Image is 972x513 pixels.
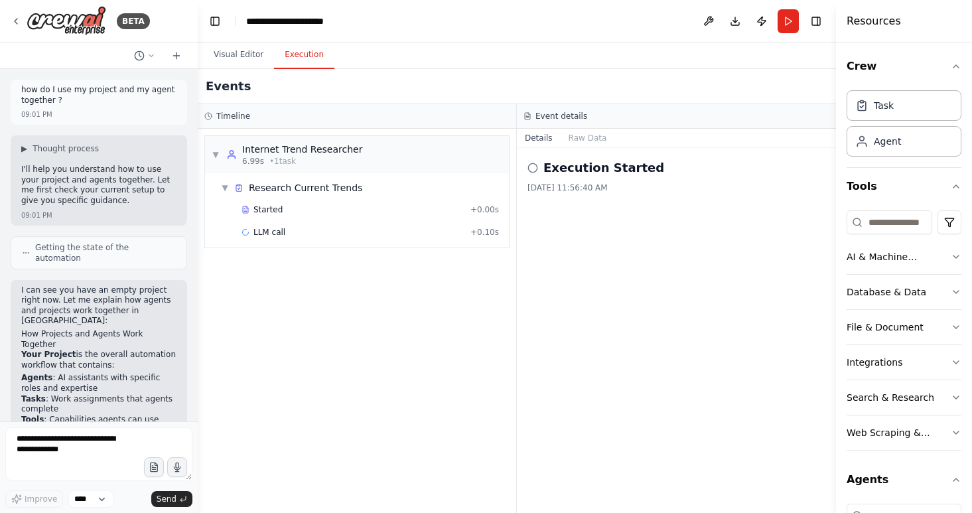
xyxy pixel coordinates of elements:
p: is the overall automation workflow that contains: [21,350,176,370]
div: Web Scraping & Browsing [847,426,951,439]
button: Integrations [847,345,961,380]
h3: Timeline [216,111,250,121]
span: Thought process [33,143,99,154]
li: : Work assignments that agents complete [21,394,176,415]
button: Click to speak your automation idea [167,457,187,477]
div: [DATE] 11:56:40 AM [527,183,825,193]
button: Hide left sidebar [206,12,224,31]
p: I can see you have an empty project right now. Let me explain how agents and projects work togeth... [21,285,176,327]
div: 09:01 PM [21,210,52,220]
strong: Tools [21,415,44,424]
li: : AI assistants with specific roles and expertise [21,373,176,394]
div: File & Document [847,321,924,334]
h3: Event details [535,111,587,121]
strong: Your Project [21,350,76,359]
button: Agents [847,461,961,498]
div: Agent [874,135,901,148]
button: Switch to previous chat [129,48,161,64]
span: • 1 task [269,156,296,167]
button: Hide right sidebar [807,12,825,31]
strong: Tasks [21,394,46,403]
button: Execution [274,41,334,69]
div: Integrations [847,356,902,369]
span: + 0.00s [470,204,499,215]
span: Send [157,494,176,504]
button: AI & Machine Learning [847,240,961,274]
button: Web Scraping & Browsing [847,415,961,450]
span: ▶ [21,143,27,154]
button: Start a new chat [166,48,187,64]
li: : Capabilities agents can use (like web search, file handling, etc.) [21,415,176,435]
img: Logo [27,6,106,36]
div: Research Current Trends [249,181,362,194]
button: Database & Data [847,275,961,309]
h2: Execution Started [543,159,664,177]
button: Raw Data [561,129,615,147]
button: Upload files [144,457,164,477]
span: Getting the state of the automation [35,242,176,263]
span: ▼ [221,183,229,193]
span: Improve [25,494,57,504]
p: I'll help you understand how to use your project and agents together. Let me first check your cur... [21,165,176,206]
span: ▼ [212,149,220,160]
h2: Events [206,77,251,96]
div: AI & Machine Learning [847,250,951,263]
button: Send [151,491,192,507]
span: Started [253,204,283,215]
h2: How Projects and Agents Work Together [21,329,176,350]
div: Crew [847,85,961,167]
div: 09:01 PM [21,110,52,119]
div: Tools [847,205,961,461]
button: File & Document [847,310,961,344]
div: Task [874,99,894,112]
div: BETA [117,13,150,29]
button: Details [517,129,561,147]
nav: breadcrumb [246,15,324,28]
button: Visual Editor [203,41,274,69]
div: Search & Research [847,391,934,404]
button: Improve [5,490,63,508]
span: + 0.10s [470,227,499,238]
button: Crew [847,48,961,85]
span: LLM call [253,227,285,238]
button: Tools [847,168,961,205]
p: how do I use my project and my agent together ? [21,85,176,106]
strong: Agents [21,373,52,382]
span: 6.99s [242,156,264,167]
button: Search & Research [847,380,961,415]
h4: Resources [847,13,901,29]
div: Internet Trend Researcher [242,143,362,156]
div: Database & Data [847,285,926,299]
button: ▶Thought process [21,143,99,154]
